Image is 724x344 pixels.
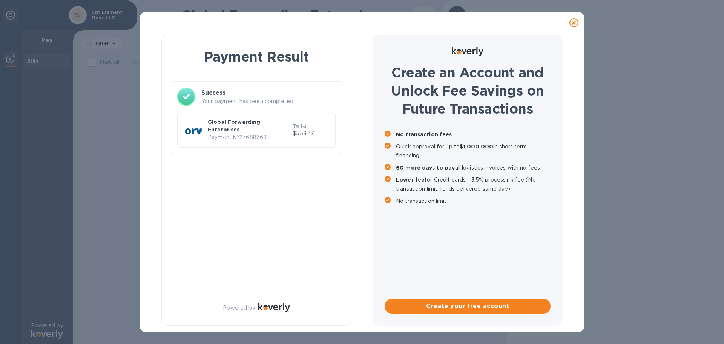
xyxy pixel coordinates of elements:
h1: Payment Result [174,47,339,66]
p: all logistics invoices with no fees [396,163,551,172]
p: Powered by [223,304,255,312]
b: No transaction fees [396,131,452,137]
span: Create your free account [391,302,545,311]
p: Quick approval for up to in short term financing [396,142,551,160]
h3: Success [201,88,336,97]
p: No transaction limit [396,196,551,205]
p: Global Forwarding Enterprises [208,118,290,133]
p: Payment № 27688669 [208,133,290,141]
b: Total [293,123,308,129]
h1: Create an Account and Unlock Fee Savings on Future Transactions [385,63,551,118]
p: for Credit cards - 3.5% processing fee (No transaction limit, funds delivered same day) [396,175,551,193]
b: $1,000,000 [460,143,493,150]
img: Logo [452,47,483,56]
p: Your payment has been completed. [201,97,336,105]
img: Logo [258,303,290,312]
button: Create your free account [385,299,551,314]
p: $558.47 [293,130,329,137]
b: Lower fee [396,177,425,183]
b: 60 more days to pay [396,165,455,171]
